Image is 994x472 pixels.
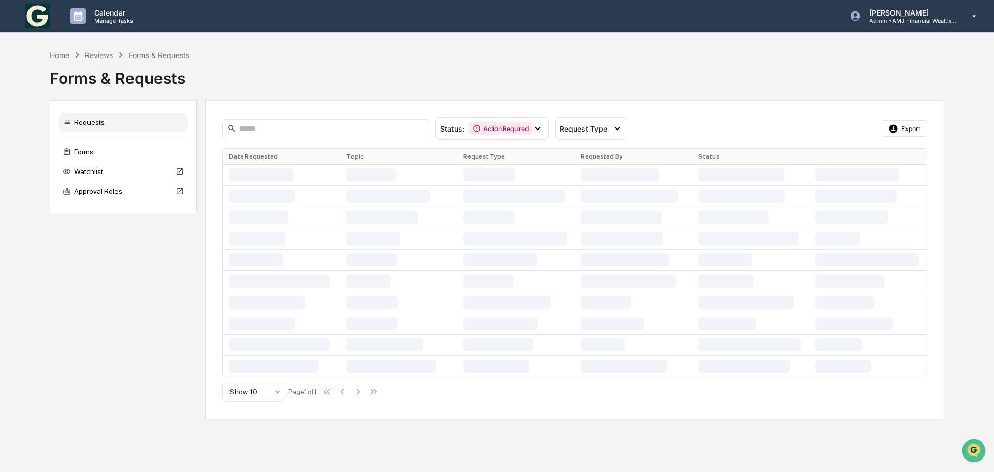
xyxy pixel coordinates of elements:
div: We're available if you need us! [35,90,131,98]
span: Pylon [103,176,125,183]
iframe: Open customer support [961,438,989,466]
div: Forms & Requests [50,61,944,88]
button: Export [882,120,927,137]
a: 🗄️Attestations [71,126,133,145]
p: Manage Tasks [86,17,138,24]
img: logo [25,4,50,28]
p: [PERSON_NAME] [861,8,957,17]
a: 🖐️Preclearance [6,126,71,145]
img: 1746055101610-c473b297-6a78-478c-a979-82029cc54cd1 [10,79,29,98]
div: Approval Roles [59,182,188,201]
div: Action Required [469,122,532,135]
div: Start new chat [35,79,170,90]
span: Preclearance [21,131,67,141]
th: Status [692,149,810,164]
a: Powered byPylon [73,175,125,183]
p: Admin • AMJ Financial Wealth Management [861,17,957,24]
div: 🔎 [10,151,19,160]
div: Forms & Requests [129,51,189,60]
button: Start new chat [176,82,188,95]
span: Data Lookup [21,150,65,161]
div: Page 1 of 1 [288,388,317,396]
div: Forms [59,142,188,161]
th: Date Requested [223,149,340,164]
th: Topic [340,149,458,164]
p: Calendar [86,8,138,17]
div: Home [50,51,69,60]
span: Request Type [560,124,607,133]
div: 🖐️ [10,132,19,140]
div: 🗄️ [75,132,83,140]
div: Watchlist [59,162,188,181]
p: How can we help? [10,22,188,38]
span: Attestations [85,131,128,141]
th: Request Type [457,149,575,164]
div: Requests [59,113,188,132]
span: Status : [440,124,464,133]
a: 🔎Data Lookup [6,146,69,165]
th: Requested By [575,149,692,164]
div: Reviews [85,51,113,60]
